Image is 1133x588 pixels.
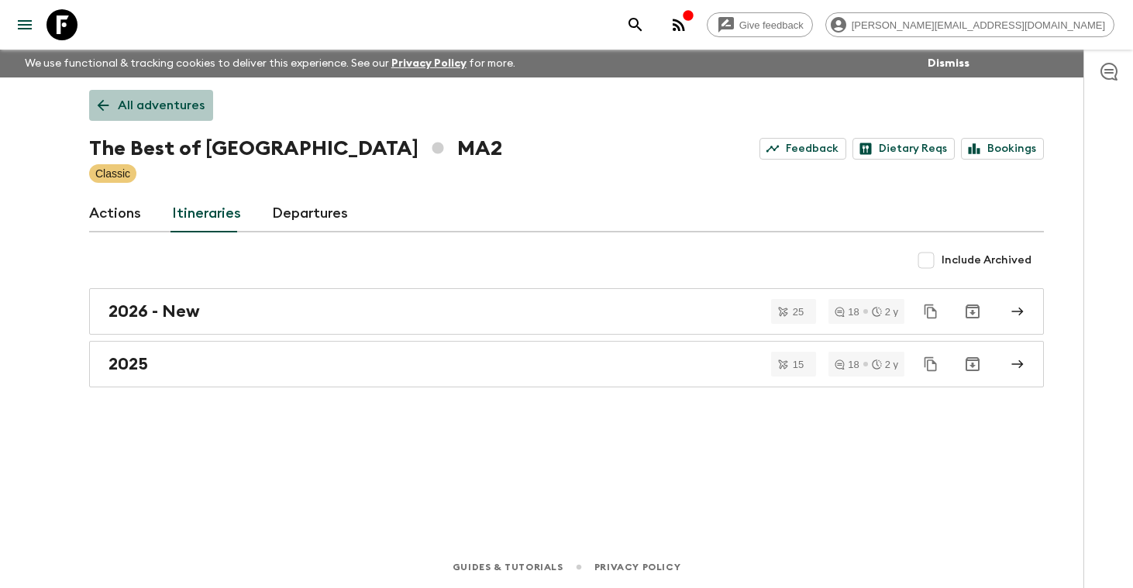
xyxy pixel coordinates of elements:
[843,19,1114,31] span: [PERSON_NAME][EMAIL_ADDRESS][DOMAIN_NAME]
[783,307,813,317] span: 25
[391,58,467,69] a: Privacy Policy
[942,253,1031,268] span: Include Archived
[89,288,1044,335] a: 2026 - New
[272,195,348,232] a: Departures
[9,9,40,40] button: menu
[620,9,651,40] button: search adventures
[707,12,813,37] a: Give feedback
[89,133,502,164] h1: The Best of [GEOGRAPHIC_DATA] MA2
[872,307,898,317] div: 2 y
[172,195,241,232] a: Itineraries
[961,138,1044,160] a: Bookings
[95,166,130,181] p: Classic
[783,359,813,370] span: 15
[957,349,988,380] button: Archive
[917,350,945,378] button: Duplicate
[872,359,898,370] div: 2 y
[89,341,1044,387] a: 2025
[19,50,522,77] p: We use functional & tracking cookies to deliver this experience. See our for more.
[453,559,563,576] a: Guides & Tutorials
[917,297,945,325] button: Duplicate
[924,53,973,74] button: Dismiss
[835,359,859,370] div: 18
[108,354,148,374] h2: 2025
[594,559,680,576] a: Privacy Policy
[825,12,1114,37] div: [PERSON_NAME][EMAIL_ADDRESS][DOMAIN_NAME]
[852,138,955,160] a: Dietary Reqs
[118,96,205,115] p: All adventures
[108,301,200,322] h2: 2026 - New
[89,90,213,121] a: All adventures
[759,138,846,160] a: Feedback
[731,19,812,31] span: Give feedback
[89,195,141,232] a: Actions
[957,296,988,327] button: Archive
[835,307,859,317] div: 18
